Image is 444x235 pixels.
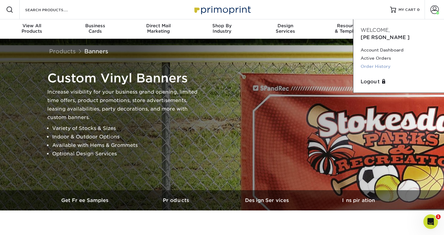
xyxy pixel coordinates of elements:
a: DesignServices [254,19,317,39]
li: Variety of Stocks & Sizes [52,124,199,133]
a: BusinessCards [63,19,127,39]
div: Industry [190,23,254,34]
span: Resources [317,23,381,28]
h3: Products [131,197,222,203]
a: Design Services [222,190,313,210]
h3: Design Services [222,197,313,203]
a: Account Dashboard [361,46,437,54]
div: Cards [63,23,127,34]
p: Increase visibility for your business grand opening, limited time offers, product promotions, sto... [47,88,199,122]
span: 0 [417,8,420,12]
h1: Custom Vinyl Banners [47,71,199,85]
input: SEARCH PRODUCTS..... [25,6,84,13]
h3: Inspiration [313,197,404,203]
span: MY CART [399,7,416,12]
a: Active Orders [361,54,437,62]
img: Primoprint [192,3,252,16]
span: Business [63,23,127,28]
a: Get Free Samples [40,190,131,210]
div: Services [254,23,317,34]
li: Optional Design Services [52,150,199,158]
a: Products [49,48,76,55]
a: Direct MailMarketing [127,19,190,39]
a: Banners [84,48,108,55]
a: Products [131,190,222,210]
a: Logout [361,78,437,85]
a: Inspiration [313,190,404,210]
li: Available with Hems & Grommets [52,141,199,150]
div: & Templates [317,23,381,34]
div: Marketing [127,23,190,34]
span: Design [254,23,317,28]
span: Direct Mail [127,23,190,28]
iframe: Intercom live chat [423,214,438,229]
a: Shop ByIndustry [190,19,254,39]
span: [PERSON_NAME] [361,35,410,40]
span: 1 [436,214,441,219]
span: Welcome, [361,27,390,33]
li: Indoor & Outdoor Options [52,133,199,141]
span: Shop By [190,23,254,28]
h3: Get Free Samples [40,197,131,203]
a: Resources& Templates [317,19,381,39]
a: Order History [361,62,437,71]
